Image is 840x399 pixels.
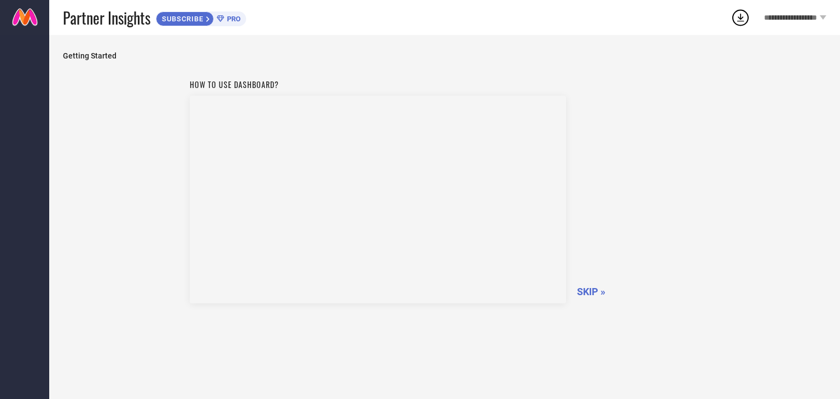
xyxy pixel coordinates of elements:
iframe: Workspace Section [190,96,566,303]
span: Getting Started [63,51,826,60]
a: SUBSCRIBEPRO [156,9,246,26]
span: Partner Insights [63,7,150,29]
h1: How to use dashboard? [190,79,566,90]
div: Open download list [731,8,750,27]
span: PRO [224,15,241,23]
span: SUBSCRIBE [156,15,206,23]
span: SKIP » [577,286,605,297]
